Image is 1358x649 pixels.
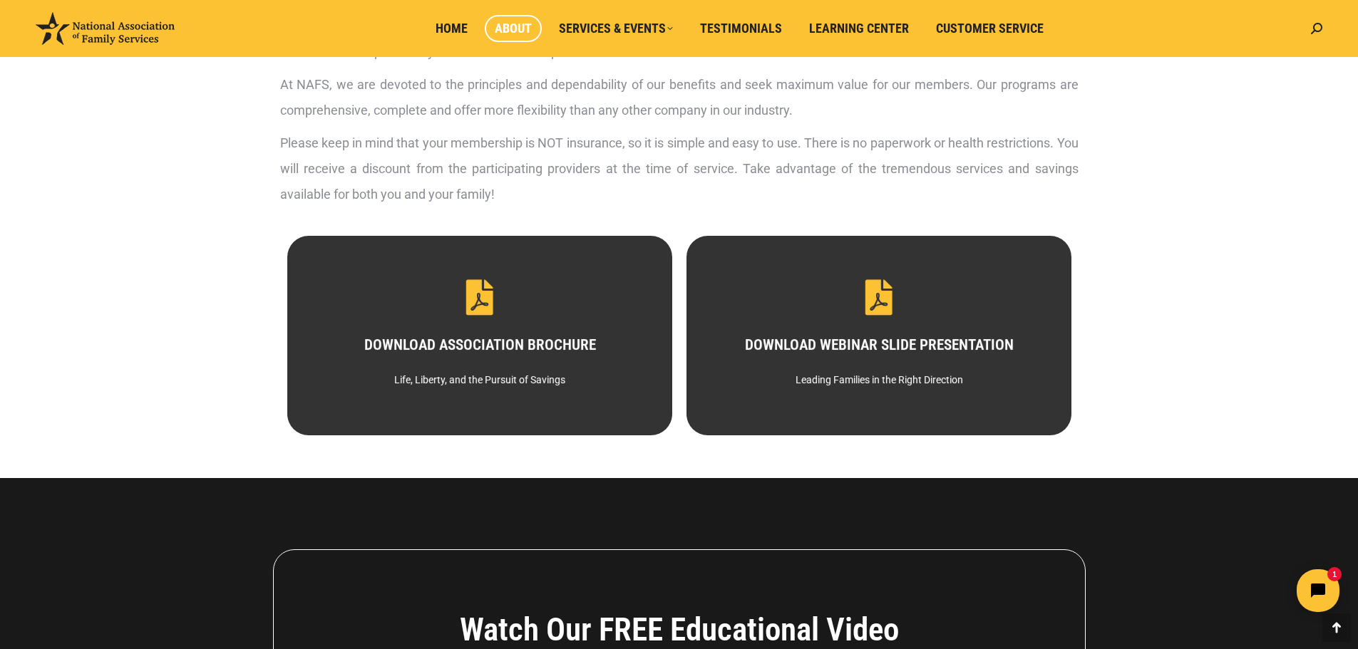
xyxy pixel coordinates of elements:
h3: DOWNLOAD ASSOCIATION BROCHURE [312,338,647,353]
div: Life, Liberty, and the Pursuit of Savings [312,367,647,393]
span: About [495,21,532,36]
h4: Watch Our FREE Educational Video [381,611,978,649]
span: Services & Events [559,21,673,36]
iframe: Tidio Chat [1106,557,1352,624]
a: Customer Service [926,15,1054,42]
span: Home [436,21,468,36]
img: National Association of Family Services [36,12,175,45]
p: At NAFS, we are devoted to the principles and dependability of our benefits and seek maximum valu... [280,72,1079,123]
span: Testimonials [700,21,782,36]
p: Please keep in mind that your membership is NOT insurance, so it is simple and easy to use. There... [280,130,1079,207]
a: Learning Center [799,15,919,42]
a: About [485,15,542,42]
a: Home [426,15,478,42]
div: Leading Families in the Right Direction [711,367,1046,393]
span: Customer Service [936,21,1044,36]
span: Learning Center [809,21,909,36]
h3: DOWNLOAD WEBINAR SLIDE PRESENTATION [711,338,1046,353]
a: Testimonials [690,15,792,42]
